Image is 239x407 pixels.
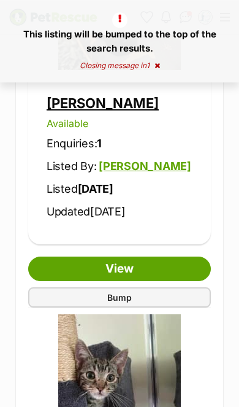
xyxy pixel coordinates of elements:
a: Bump [28,287,211,308]
p: Listed By: [47,158,192,174]
a: View [28,257,211,281]
strong: [DATE] [78,182,114,195]
span: [DATE] [90,205,126,218]
span: 1 [146,61,150,70]
span: Bump [107,291,132,304]
a: [PERSON_NAME] [99,160,191,172]
span: Available [47,117,88,130]
p: Updated [47,203,192,220]
a: [PERSON_NAME] [47,95,159,111]
p: Listed [47,180,192,197]
p: Enquiries: [47,135,192,152]
p: This listing will be bumped to the top of the search results. [12,12,227,55]
strong: 1 [97,137,102,150]
div: Closing message in [12,61,227,70]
